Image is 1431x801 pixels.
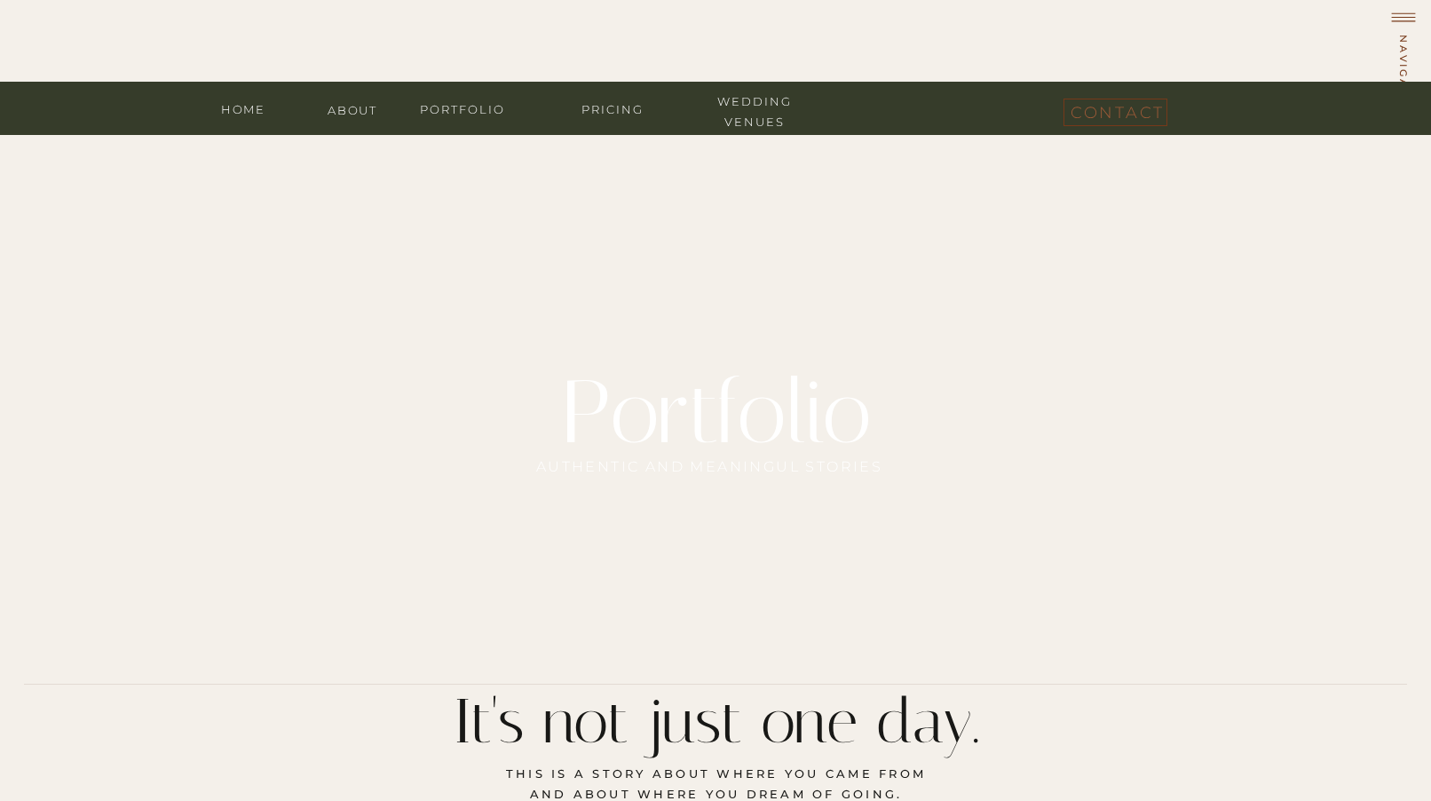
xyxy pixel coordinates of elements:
[409,99,516,116] a: portfolio
[701,91,808,108] a: wedding venues
[440,685,991,738] h2: It's not just one day.
[559,99,666,116] a: Pricing
[317,100,388,117] a: about
[557,359,875,448] h1: Portfolio
[534,455,885,471] h3: Authentic and meaningul stories
[1071,99,1159,119] a: contact
[208,99,279,116] a: home
[1395,35,1411,114] h1: navigate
